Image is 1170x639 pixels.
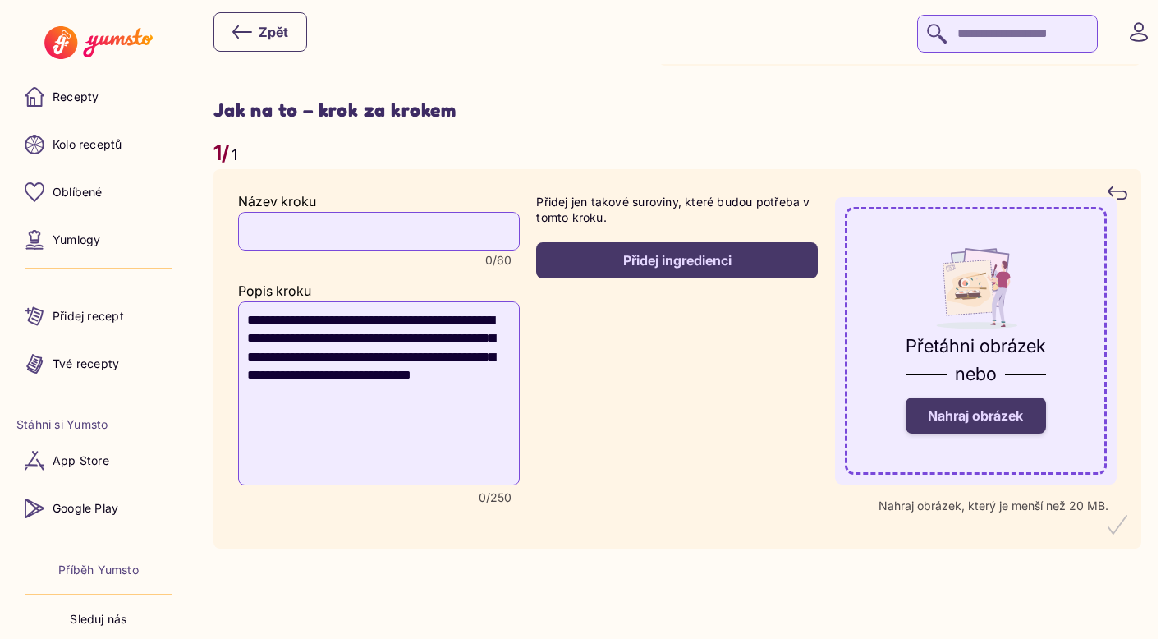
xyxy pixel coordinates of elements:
[879,499,1108,513] p: Nahraj obrázek, který je menší než 20 MB.
[213,99,1141,122] h3: Jak na to – krok za krokem
[70,611,126,628] p: Sleduj nás
[53,453,109,469] p: App Store
[16,125,181,164] a: Kolo receptů
[213,138,230,169] p: 1/
[53,232,100,248] p: Yumlogy
[16,297,181,336] a: Přidej recept
[232,144,237,166] p: 1
[238,193,316,209] label: Název kroku
[213,12,307,52] button: Zpět
[53,184,103,200] p: Oblíbené
[53,308,124,324] p: Přidej recept
[928,407,1023,424] span: Nahraj obrázek
[16,220,181,260] a: Yumlogy
[485,254,512,267] span: Character count
[232,22,288,42] div: Zpět
[955,360,997,388] p: nebo
[238,283,311,299] label: Popis kroku
[53,89,99,105] p: Recepty
[554,251,800,269] div: Přidej ingredienci
[536,194,818,226] p: Přidej jen takové suroviny, které budou potřeba v tomto kroku.
[16,344,181,384] a: Tvé recepty
[53,136,122,153] p: Kolo receptů
[53,500,118,517] p: Google Play
[58,562,139,578] a: Příběh Yumsto
[16,416,181,433] li: Stáhni si Yumsto
[479,491,512,504] span: Character count
[16,489,181,528] a: Google Play
[536,242,818,278] button: Přidej ingredienci
[44,26,152,59] img: Yumsto logo
[53,356,119,372] p: Tvé recepty
[16,172,181,212] a: Oblíbené
[16,77,181,117] a: Recepty
[16,441,181,480] a: App Store
[906,332,1046,360] p: Přetáhni obrázek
